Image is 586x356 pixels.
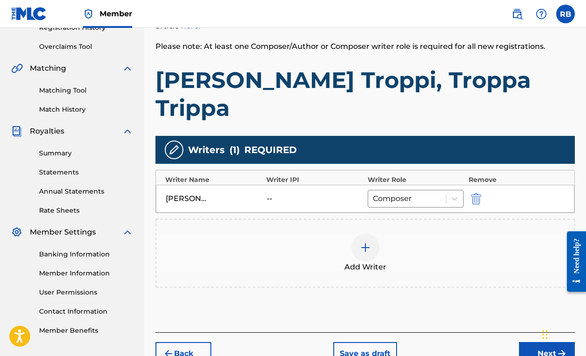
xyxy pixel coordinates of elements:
[155,66,575,122] h1: [PERSON_NAME] Troppi, Troppa Trippa
[556,5,575,23] div: User Menu
[39,105,133,114] a: Match History
[508,5,526,23] a: Public Search
[368,175,464,185] div: Writer Role
[39,206,133,215] a: Rate Sheets
[165,175,262,185] div: Writer Name
[122,126,133,137] img: expand
[39,148,133,158] a: Summary
[266,175,363,185] div: Writer IPI
[39,187,133,196] a: Annual Statements
[11,7,47,20] img: MLC Logo
[542,321,548,349] div: Trageți
[122,63,133,74] img: expand
[39,42,133,52] a: Overclaims Tool
[471,193,481,204] img: 12a2ab48e56ec057fbd8.svg
[360,242,371,253] img: add
[30,227,96,238] span: Member Settings
[244,143,297,157] span: REQUIRED
[39,168,133,177] a: Statements
[39,326,133,336] a: Member Benefits
[100,8,132,19] span: Member
[168,144,180,155] img: writers
[39,86,133,95] a: Matching Tool
[30,126,64,137] span: Royalties
[344,262,386,273] span: Add Writer
[11,126,22,137] img: Royalties
[539,311,586,356] div: Widget chat
[560,223,586,300] iframe: Resource Center
[83,8,94,20] img: Top Rightsholder
[39,307,133,316] a: Contact Information
[39,288,133,297] a: User Permissions
[39,249,133,259] a: Banking Information
[39,269,133,278] a: Member Information
[536,8,547,20] img: help
[512,8,523,20] img: search
[122,227,133,238] img: expand
[30,63,66,74] span: Matching
[539,311,586,356] iframe: Chat Widget
[11,227,22,238] img: Member Settings
[229,143,240,157] span: ( 1 )
[469,175,565,185] div: Remove
[188,143,225,157] span: Writers
[532,5,551,23] div: Help
[155,42,546,51] span: Please note: At least one Composer/Author or Composer writer role is required for all new registr...
[11,63,23,74] img: Matching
